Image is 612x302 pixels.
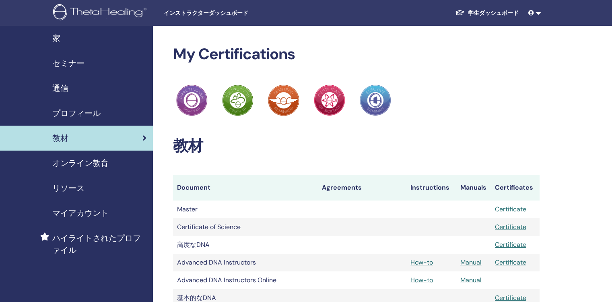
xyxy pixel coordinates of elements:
a: 学生ダッシュボード [449,6,525,21]
a: How-to [410,276,433,284]
img: Practitioner [222,85,253,116]
span: 通信 [52,82,68,94]
span: リソース [52,182,84,194]
th: Agreements [318,175,406,201]
span: インストラクターダッシュボード [164,9,284,17]
span: 教材 [52,132,68,144]
span: ハイライトされたプロファイル [52,232,146,256]
a: Certificate [495,223,526,231]
a: Certificate [495,258,526,267]
th: Instructions [406,175,456,201]
img: Practitioner [360,85,391,116]
span: セミナー [52,57,84,69]
a: Certificate [495,205,526,213]
span: マイアカウント [52,207,109,219]
img: Practitioner [176,85,208,116]
img: logo.png [53,4,149,22]
span: 家 [52,32,60,44]
font: 学生ダッシュボード [468,9,519,17]
span: オンライン教育 [52,157,109,169]
td: Master [173,201,318,218]
a: How-to [410,258,433,267]
a: Certificate [495,240,526,249]
th: Manuals [456,175,491,201]
td: Advanced DNA Instructors [173,254,318,271]
a: Certificate [495,294,526,302]
img: Practitioner [268,85,299,116]
a: Manual [460,276,482,284]
h2: 教材 [173,137,540,155]
td: 高度なDNA [173,236,318,254]
td: Advanced DNA Instructors Online [173,271,318,289]
h2: My Certifications [173,45,540,64]
td: Certificate of Science [173,218,318,236]
span: プロフィール [52,107,101,119]
a: Manual [460,258,482,267]
th: Certificates [491,175,540,201]
th: Document [173,175,318,201]
img: graduation-cap-white.svg [455,9,465,16]
img: Practitioner [314,85,345,116]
